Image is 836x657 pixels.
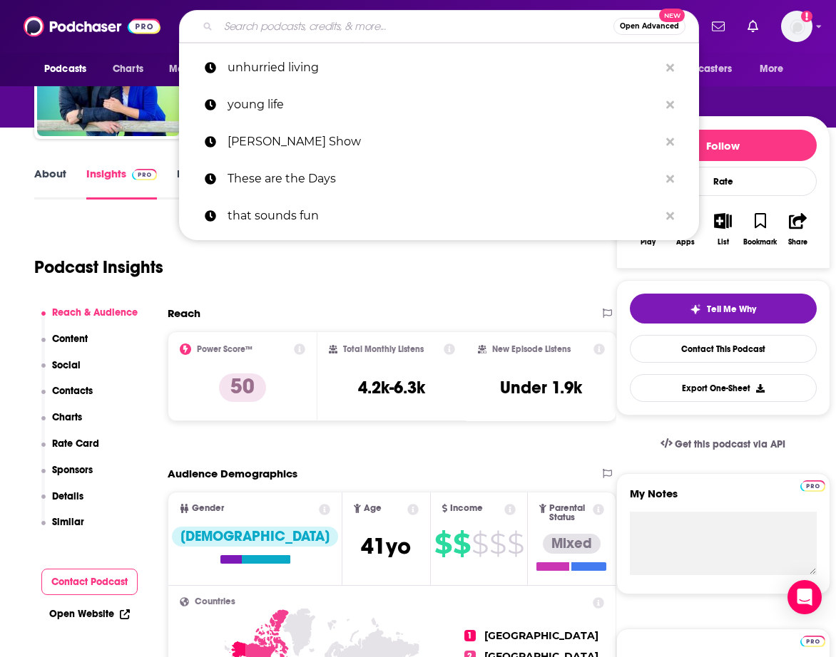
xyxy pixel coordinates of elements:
span: Open Advanced [620,23,679,30]
div: Share [788,238,807,247]
a: Get this podcast via API [649,427,797,462]
button: Rate Card [41,438,100,464]
span: More [760,59,784,79]
p: Charts [52,411,82,423]
a: Pro website [800,478,825,492]
button: Bookmark [742,204,779,255]
span: Parental Status [549,504,591,522]
p: 50 [219,373,266,402]
span: Income [450,504,483,513]
div: Mixed [543,534,601,554]
div: Play [641,238,656,247]
span: [GEOGRAPHIC_DATA] [484,629,598,642]
p: Details [52,490,83,502]
button: Contact Podcast [41,569,138,595]
div: Open Intercom Messenger [787,580,822,614]
p: These are the Days [228,160,659,197]
button: tell me why sparkleTell Me Why [630,294,817,324]
span: 1 [464,630,476,641]
p: Sean Donohue Show [228,123,659,160]
div: [DEMOGRAPHIC_DATA] [172,527,338,547]
img: Podchaser Pro [132,169,157,180]
h1: Podcast Insights [34,257,163,278]
div: Rate [630,167,817,196]
p: Reach & Audience [52,306,138,319]
span: $ [507,532,524,555]
button: Social [41,359,81,386]
a: Episodes467 [177,167,248,200]
span: $ [453,532,470,555]
span: New [659,9,685,22]
span: Get this podcast via API [675,438,785,450]
img: Podchaser Pro [800,480,825,492]
a: Show notifications dropdown [706,14,730,38]
span: $ [471,532,488,555]
p: Content [52,333,88,345]
svg: Add a profile image [801,11,812,22]
span: Podcasts [44,59,86,79]
button: Content [41,333,88,359]
div: Search podcasts, credits, & more... [179,10,699,43]
p: Rate Card [52,438,99,450]
span: $ [434,532,452,555]
p: that sounds fun [228,197,659,234]
button: List [704,204,741,255]
button: open menu [159,56,238,83]
h2: Total Monthly Listens [343,344,424,354]
button: open menu [654,56,753,83]
div: List [718,238,729,247]
div: Apps [676,238,695,247]
img: User Profile [781,11,812,42]
h3: 4.2k-6.3k [358,377,425,398]
img: tell me why sparkle [690,304,701,315]
a: [PERSON_NAME] Show [179,123,699,160]
button: Details [41,490,84,517]
span: Logged in as shcarlos [781,11,812,42]
button: Sponsors [41,464,93,490]
span: Gender [192,504,224,513]
a: Show notifications dropdown [742,14,764,38]
button: Follow [630,130,817,161]
p: unhurried living [228,49,659,86]
button: Reach & Audience [41,306,138,333]
div: Bookmark [743,238,777,247]
span: Monitoring [169,59,220,79]
span: 41 yo [361,532,411,560]
span: Age [364,504,382,513]
a: unhurried living [179,49,699,86]
input: Search podcasts, credits, & more... [218,15,613,38]
p: Social [52,359,81,371]
a: that sounds fun [179,197,699,234]
a: InsightsPodchaser Pro [86,167,157,200]
h3: Under 1.9k [500,377,582,398]
button: Similar [41,516,85,542]
span: $ [489,532,506,555]
h2: New Episode Listens [492,344,571,354]
h2: Power Score™ [197,344,253,354]
img: Podchaser Pro [800,636,825,647]
button: Export One-Sheet [630,374,817,402]
a: These are the Days [179,160,699,197]
button: Share [779,204,816,255]
label: My Notes [630,487,817,512]
p: young life [228,86,659,123]
p: Similar [52,516,84,528]
button: Charts [41,411,83,438]
a: About [34,167,66,200]
a: Charts [103,56,152,83]
button: open menu [34,56,105,83]
button: Open AdvancedNew [613,18,685,35]
span: Charts [113,59,143,79]
a: young life [179,86,699,123]
button: Contacts [41,385,93,411]
span: Countries [195,597,235,606]
button: Show profile menu [781,11,812,42]
button: open menu [750,56,802,83]
a: Open Website [49,608,130,620]
span: Tell Me Why [707,304,756,315]
img: Podchaser - Follow, Share and Rate Podcasts [24,13,160,40]
p: Contacts [52,385,93,397]
h2: Reach [168,306,200,320]
p: Sponsors [52,464,93,476]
